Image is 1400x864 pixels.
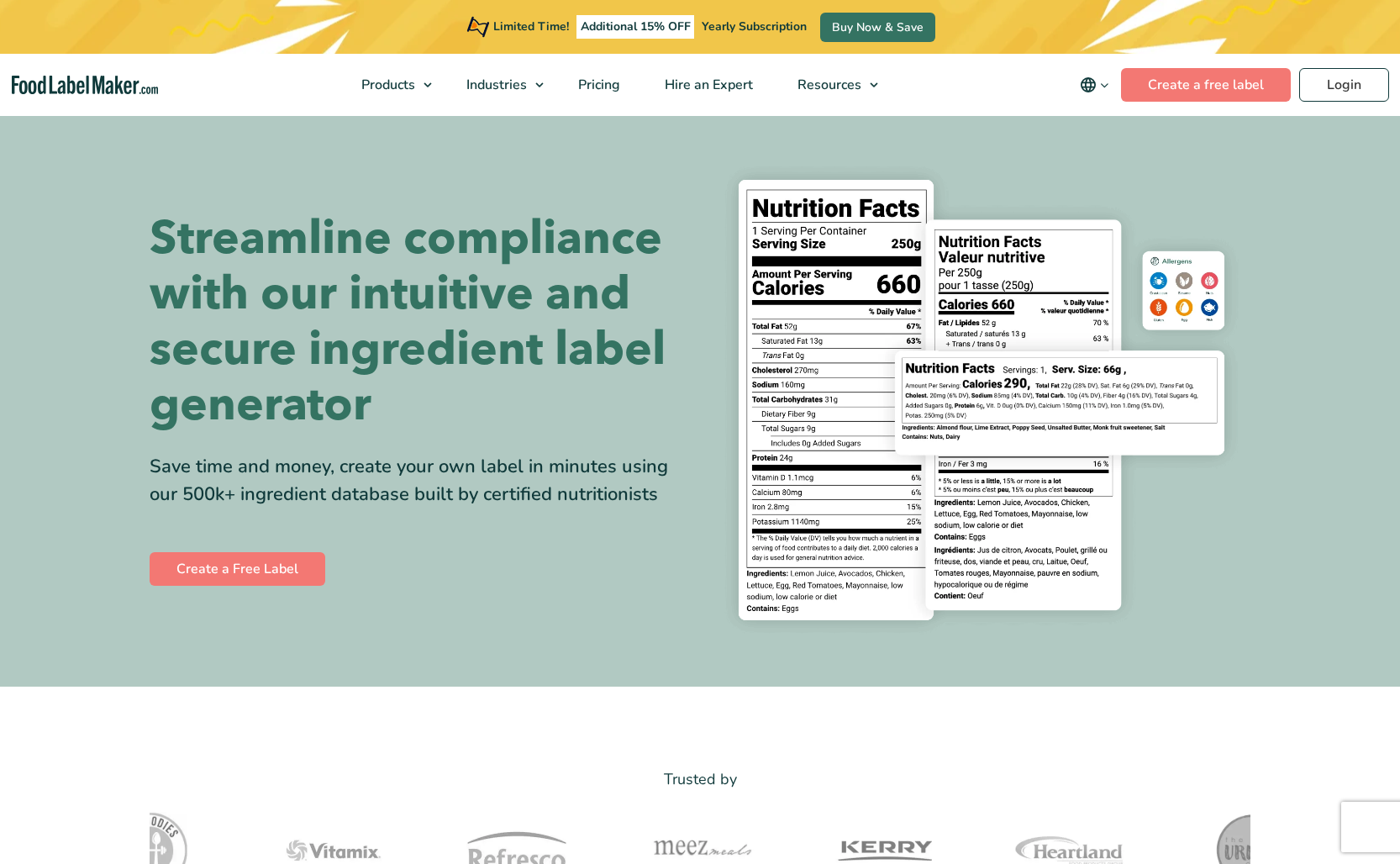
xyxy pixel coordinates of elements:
a: Create a free label [1121,68,1291,102]
a: Create a Free Label [150,552,325,586]
span: Limited Time! [493,18,569,34]
a: Products [339,54,440,116]
span: Industries [461,76,529,94]
p: Trusted by [150,767,1250,792]
a: Pricing [556,54,639,116]
span: Yearly Subscription [702,18,807,34]
a: Industries [445,54,552,116]
a: Login [1299,68,1389,102]
h1: Streamline compliance with our intuitive and secure ingredient label generator [150,211,687,433]
a: Hire an Expert [643,54,771,116]
span: Additional 15% OFF [576,15,695,39]
div: Save time and money, create your own label in minutes using our 500k+ ingredient database built b... [150,453,687,508]
span: Pricing [573,76,622,94]
span: Hire an Expert [660,76,755,94]
a: Resources [776,54,887,116]
a: Buy Now & Save [820,13,935,42]
span: Resources [792,76,863,94]
span: Products [356,76,417,94]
